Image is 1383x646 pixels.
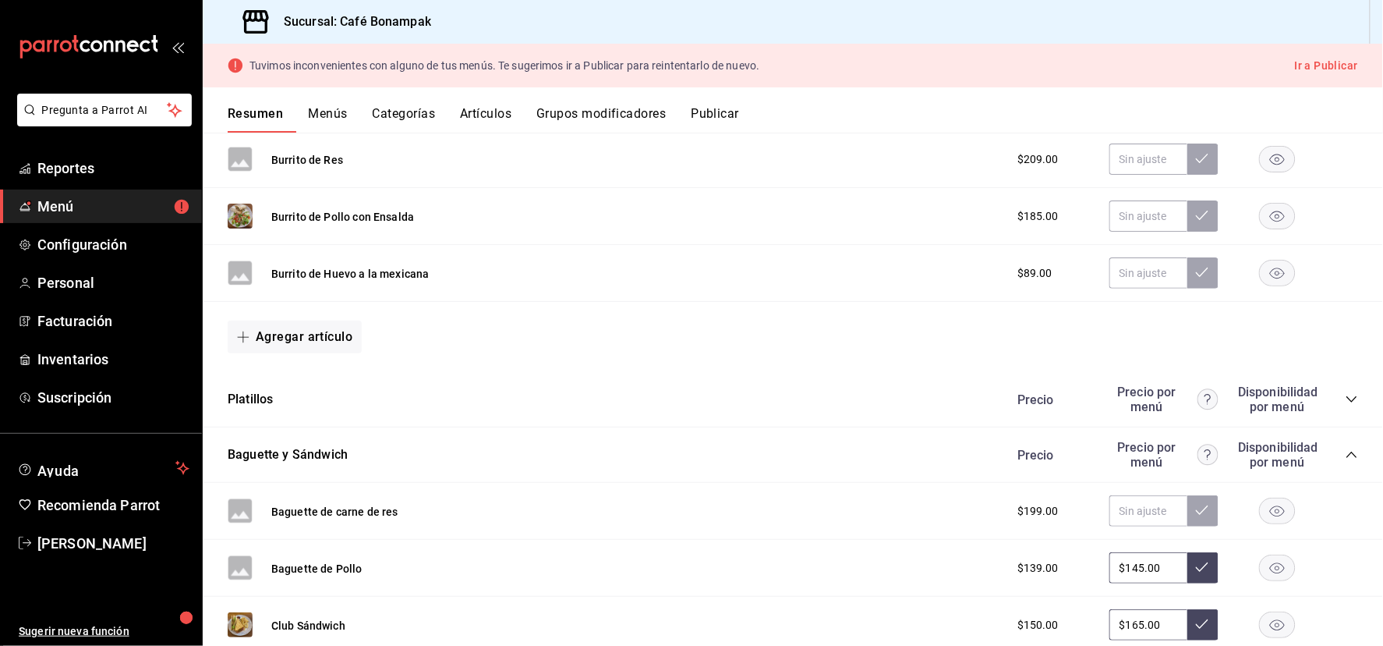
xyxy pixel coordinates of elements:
span: Menú [37,196,189,217]
span: $209.00 [1017,151,1059,168]
span: Reportes [37,158,189,179]
h3: Sucursal: Café Bonampak [271,12,431,31]
button: Burrito de Pollo con Ensalda [271,209,414,225]
span: Facturación [37,311,189,332]
div: Precio [1002,392,1102,407]
p: Tuvimos inconvenientes con alguno de tus menús. Te sugerimos ir a Publicar para reintentarlo de n... [249,60,759,71]
button: collapse-category-row [1346,449,1358,461]
button: Club Sándwich [271,618,345,634]
a: Pregunta a Parrot AI [11,113,192,130]
button: Grupos modificadores [536,106,666,133]
img: Preview [228,204,253,229]
span: Personal [37,272,189,293]
button: Resumen [228,106,283,133]
div: Precio [1002,448,1102,463]
span: $199.00 [1017,503,1059,520]
span: [PERSON_NAME] [37,533,189,554]
span: Suscripción [37,387,189,408]
div: Precio por menú [1109,385,1219,414]
button: Burrito de Huevo a la mexicana [271,266,430,282]
button: Baguette y Sándwich [228,446,348,464]
button: Agregar artículo [228,321,362,353]
span: Sugerir nueva función [19,623,189,640]
input: Sin ajuste [1109,257,1187,289]
input: Sin ajuste [1109,144,1187,175]
button: Baguette de Pollo [271,561,363,577]
div: Disponibilidad por menú [1238,440,1316,470]
div: Precio por menú [1109,440,1219,470]
span: Configuración [37,234,189,255]
input: Sin ajuste [1109,609,1187,641]
button: Platillos [228,391,274,409]
span: $89.00 [1017,265,1052,282]
div: Disponibilidad por menú [1238,385,1316,414]
div: navigation tabs [228,106,1383,133]
button: Ir a Publicar [1295,56,1358,76]
span: Ayuda [37,459,169,477]
button: Baguette de carne de res [271,504,398,520]
span: $150.00 [1017,617,1059,634]
button: open_drawer_menu [172,41,184,53]
span: $139.00 [1017,560,1059,577]
button: Publicar [691,106,739,133]
span: Recomienda Parrot [37,495,189,516]
span: $185.00 [1017,208,1059,225]
input: Sin ajuste [1109,495,1187,527]
button: Menús [308,106,347,133]
button: Burrito de Res [271,152,343,168]
img: Preview [228,612,253,637]
input: Sin ajuste [1109,552,1187,584]
button: Artículos [460,106,511,133]
span: Inventarios [37,349,189,370]
button: collapse-category-row [1346,393,1358,406]
span: Pregunta a Parrot AI [42,102,168,119]
input: Sin ajuste [1109,201,1187,232]
button: Categorías [373,106,436,133]
button: Pregunta a Parrot AI [17,94,192,126]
